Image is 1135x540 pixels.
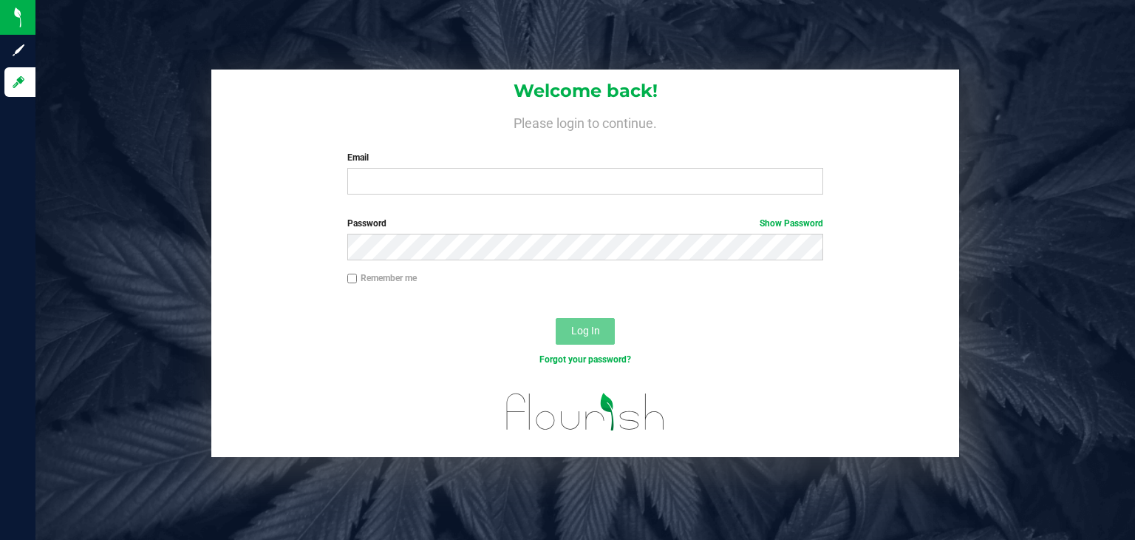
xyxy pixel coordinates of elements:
span: Log In [571,325,600,337]
inline-svg: Sign up [11,43,26,58]
a: Forgot your password? [539,354,631,365]
span: Password [347,218,386,229]
button: Log In [556,318,615,345]
img: flourish_logo.svg [492,382,679,442]
a: Show Password [760,218,823,229]
inline-svg: Log in [11,75,26,90]
input: Remember me [347,274,358,284]
label: Email [347,151,824,164]
h1: Welcome back! [211,81,959,101]
h4: Please login to continue. [211,112,959,130]
label: Remember me [347,271,417,285]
